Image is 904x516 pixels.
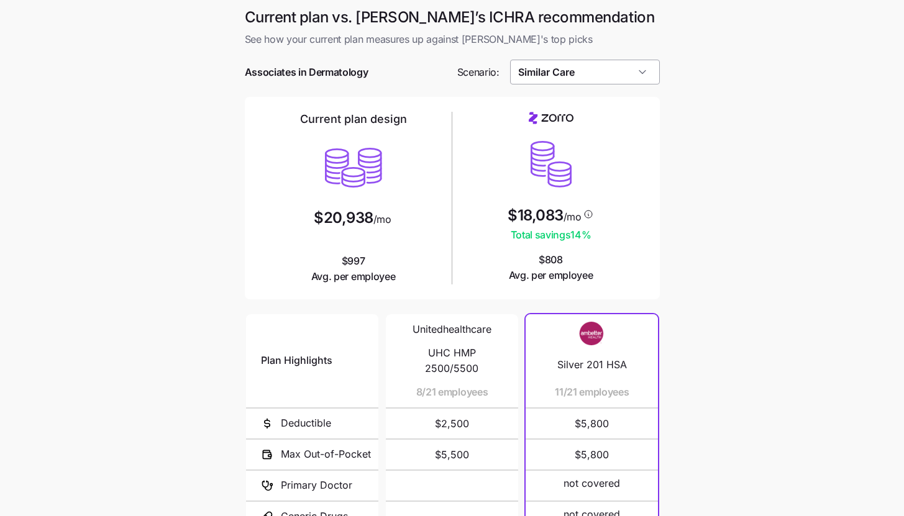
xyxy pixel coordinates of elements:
span: $808 [509,252,593,283]
span: Scenario: [457,65,500,80]
span: $2,500 [401,409,503,438]
span: Avg. per employee [311,269,396,284]
span: Avg. per employee [509,268,593,283]
span: Plan Highlights [261,353,332,368]
span: Deductible [281,415,331,431]
span: Unitedhealthcare [413,322,491,337]
span: UHC HMP 2500/5500 [401,345,503,376]
h1: Current plan vs. [PERSON_NAME]’s ICHRA recommendation [245,7,660,27]
span: not covered [564,476,620,491]
span: See how your current plan measures up against [PERSON_NAME]'s top picks [245,32,660,47]
span: Max Out-of-Pocket [281,446,371,462]
span: Total savings 14 % [508,227,594,243]
span: 8/21 employees [416,384,488,400]
span: $20,938 [314,210,373,225]
span: /mo [564,212,582,222]
span: $5,500 [401,440,503,469]
span: $5,800 [541,440,643,469]
span: Silver 201 HSA [557,357,627,373]
h2: Current plan design [300,112,407,127]
span: Associates in Dermatology [245,65,368,80]
span: 11/21 employees [555,384,629,400]
span: Primary Doctor [281,478,352,493]
span: $18,083 [508,208,564,223]
span: $997 [311,253,396,284]
span: $5,800 [541,409,643,438]
img: Carrier [567,322,617,345]
span: /mo [373,214,391,224]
